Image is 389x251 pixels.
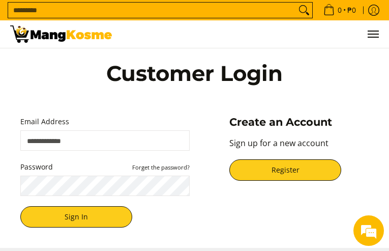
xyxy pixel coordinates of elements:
button: Password [132,163,190,171]
span: • [320,5,359,16]
button: Menu [367,20,379,48]
button: Sign In [20,206,132,228]
span: 0 [336,7,343,14]
nav: Main Menu [122,20,379,48]
img: Account | Mang Kosme [10,25,112,43]
p: Sign up for a new account [229,137,369,160]
a: Register [229,159,341,181]
small: Forget the password? [132,163,190,171]
ul: Customer Navigation [122,20,379,48]
label: Password [20,161,190,174]
span: ₱0 [346,7,357,14]
button: Search [296,3,312,18]
h1: Customer Login [57,60,332,87]
label: Email Address [20,116,190,128]
h3: Create an Account [229,116,369,129]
